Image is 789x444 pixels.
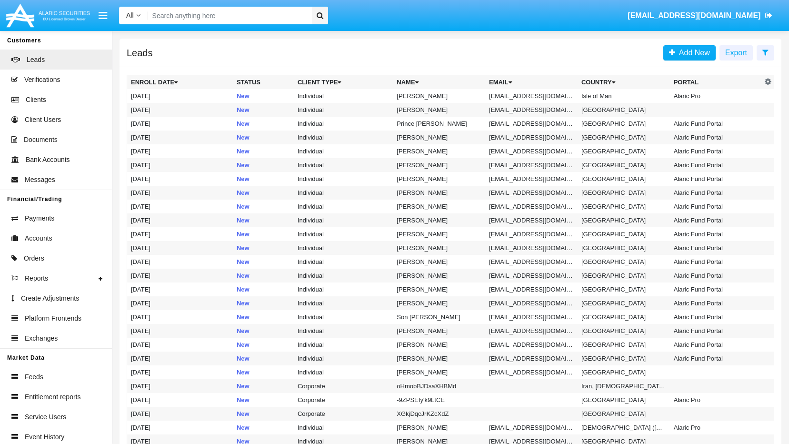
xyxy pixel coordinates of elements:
[578,144,670,158] td: [GEOGRAPHIC_DATA]
[233,158,294,172] td: New
[233,131,294,144] td: New
[233,269,294,283] td: New
[578,255,670,269] td: [GEOGRAPHIC_DATA]
[294,75,393,90] th: Client Type
[393,89,485,103] td: [PERSON_NAME]
[127,324,233,338] td: [DATE]
[233,365,294,379] td: New
[127,407,233,421] td: [DATE]
[485,324,578,338] td: [EMAIL_ADDRESS][DOMAIN_NAME]
[485,186,578,200] td: [EMAIL_ADDRESS][DOMAIN_NAME]
[127,227,233,241] td: [DATE]
[5,1,91,30] img: Logo image
[393,227,485,241] td: [PERSON_NAME]
[578,158,670,172] td: [GEOGRAPHIC_DATA]
[24,75,60,85] span: Verifications
[485,117,578,131] td: [EMAIL_ADDRESS][DOMAIN_NAME]
[25,273,48,283] span: Reports
[670,131,762,144] td: Alaric Fund Portal
[294,296,393,310] td: Individual
[578,89,670,103] td: Isle of Man
[127,421,233,434] td: [DATE]
[485,144,578,158] td: [EMAIL_ADDRESS][DOMAIN_NAME]
[294,227,393,241] td: Individual
[578,365,670,379] td: [GEOGRAPHIC_DATA]
[294,186,393,200] td: Individual
[127,283,233,296] td: [DATE]
[393,186,485,200] td: [PERSON_NAME]
[393,338,485,352] td: [PERSON_NAME]
[294,131,393,144] td: Individual
[670,324,762,338] td: Alaric Fund Portal
[578,186,670,200] td: [GEOGRAPHIC_DATA]
[25,115,61,125] span: Client Users
[670,227,762,241] td: Alaric Fund Portal
[27,55,45,65] span: Leads
[294,255,393,269] td: Individual
[127,393,233,407] td: [DATE]
[393,379,485,393] td: oHmobBJDsaXHBMd
[25,233,52,243] span: Accounts
[21,293,79,303] span: Create Adjustments
[294,379,393,393] td: Corporate
[485,200,578,213] td: [EMAIL_ADDRESS][DOMAIN_NAME]
[393,365,485,379] td: [PERSON_NAME]
[628,11,760,20] span: [EMAIL_ADDRESS][DOMAIN_NAME]
[24,253,44,263] span: Orders
[670,186,762,200] td: Alaric Fund Portal
[233,255,294,269] td: New
[578,310,670,324] td: [GEOGRAPHIC_DATA]
[127,103,233,117] td: [DATE]
[233,75,294,90] th: Status
[578,379,670,393] td: Iran, [DEMOGRAPHIC_DATA] Republic of
[675,49,710,57] span: Add New
[294,283,393,296] td: Individual
[127,131,233,144] td: [DATE]
[485,338,578,352] td: [EMAIL_ADDRESS][DOMAIN_NAME]
[294,324,393,338] td: Individual
[233,324,294,338] td: New
[578,338,670,352] td: [GEOGRAPHIC_DATA]
[578,393,670,407] td: [GEOGRAPHIC_DATA]
[127,338,233,352] td: [DATE]
[393,283,485,296] td: [PERSON_NAME]
[393,269,485,283] td: [PERSON_NAME]
[148,7,309,24] input: Search
[127,158,233,172] td: [DATE]
[485,227,578,241] td: [EMAIL_ADDRESS][DOMAIN_NAME]
[578,352,670,365] td: [GEOGRAPHIC_DATA]
[294,407,393,421] td: Corporate
[578,407,670,421] td: [GEOGRAPHIC_DATA]
[127,296,233,310] td: [DATE]
[578,324,670,338] td: [GEOGRAPHIC_DATA]
[294,338,393,352] td: Individual
[578,172,670,186] td: [GEOGRAPHIC_DATA]
[485,255,578,269] td: [EMAIL_ADDRESS][DOMAIN_NAME]
[294,158,393,172] td: Individual
[25,432,64,442] span: Event History
[393,310,485,324] td: Son [PERSON_NAME]
[670,296,762,310] td: Alaric Fund Portal
[725,49,747,57] span: Export
[393,324,485,338] td: [PERSON_NAME]
[719,45,753,61] button: Export
[485,421,578,434] td: [EMAIL_ADDRESS][DOMAIN_NAME]
[233,407,294,421] td: New
[393,241,485,255] td: [PERSON_NAME]
[485,365,578,379] td: [EMAIL_ADDRESS][DOMAIN_NAME]
[670,158,762,172] td: Alaric Fund Portal
[233,393,294,407] td: New
[393,172,485,186] td: [PERSON_NAME]
[663,45,716,61] a: Add New
[393,213,485,227] td: [PERSON_NAME]
[127,269,233,283] td: [DATE]
[393,158,485,172] td: [PERSON_NAME]
[670,241,762,255] td: Alaric Fund Portal
[393,75,485,90] th: Name
[119,10,148,20] a: All
[25,372,43,382] span: Feeds
[127,49,153,57] h5: Leads
[393,144,485,158] td: [PERSON_NAME]
[233,310,294,324] td: New
[233,338,294,352] td: New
